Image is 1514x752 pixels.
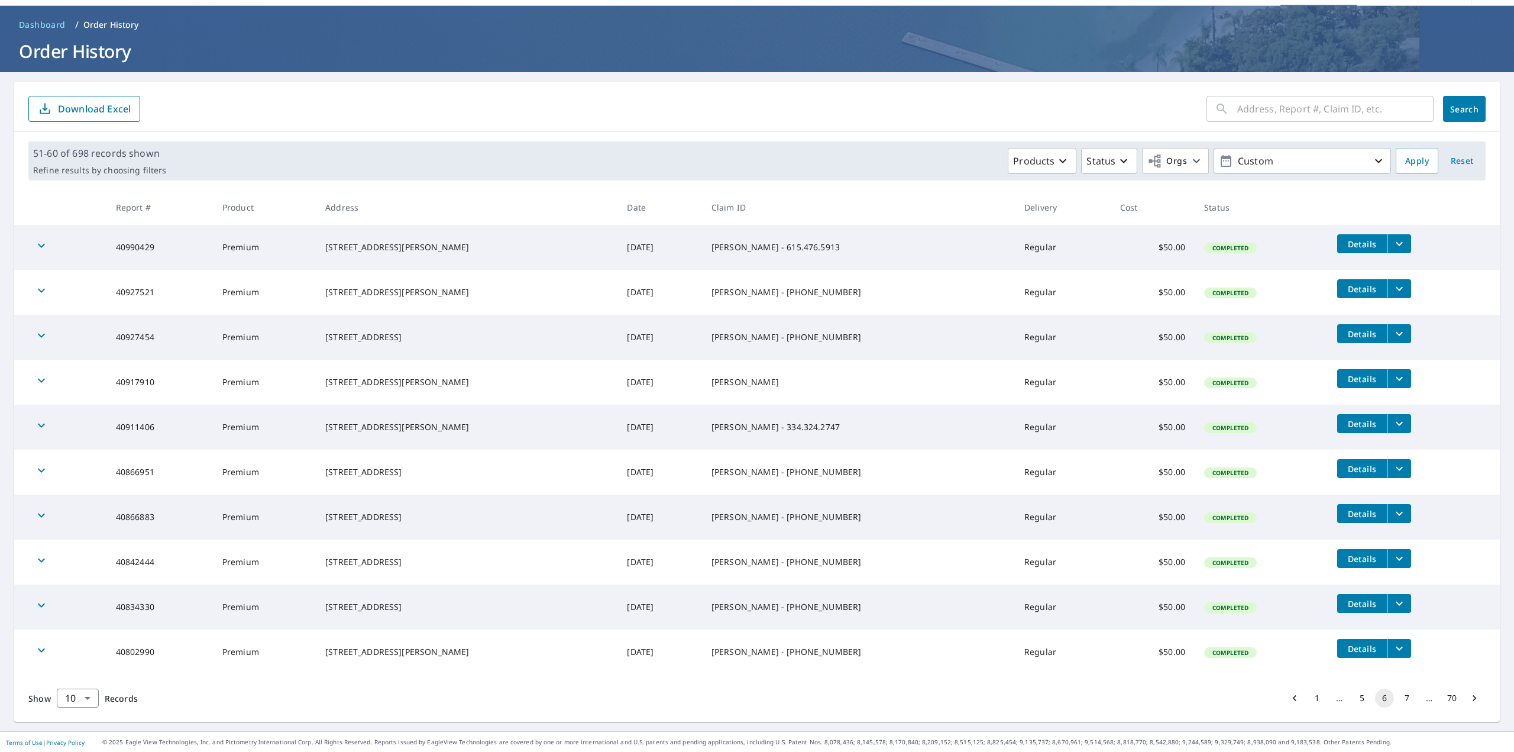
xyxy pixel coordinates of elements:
nav: pagination navigation [1283,689,1486,708]
button: detailsBtn-40927521 [1337,279,1387,298]
td: $50.00 [1111,315,1195,360]
button: Go to page 70 [1442,689,1461,708]
td: 40927454 [106,315,213,360]
td: Premium [213,630,316,674]
span: Details [1344,238,1380,250]
td: [PERSON_NAME] - 615.476.5913 [702,225,1015,270]
div: [STREET_ADDRESS][PERSON_NAME] [325,646,608,658]
button: Search [1443,96,1486,122]
td: 40842444 [106,540,213,585]
td: [DATE] [617,225,702,270]
span: Details [1344,463,1380,475]
button: filesDropdownBtn-40911406 [1387,414,1411,433]
div: Show 10 records [57,689,99,708]
td: Regular [1015,360,1111,405]
button: Reset [1443,148,1481,174]
span: Details [1344,283,1380,295]
span: Dashboard [19,19,66,31]
td: [DATE] [617,405,702,450]
td: [DATE] [617,540,702,585]
button: Orgs [1142,148,1209,174]
td: Regular [1015,585,1111,630]
td: [DATE] [617,630,702,674]
td: Regular [1015,540,1111,585]
span: Search [1452,104,1476,115]
td: Regular [1015,270,1111,315]
td: [PERSON_NAME] - [PHONE_NUMBER] [702,450,1015,495]
td: $50.00 [1111,225,1195,270]
td: [DATE] [617,495,702,540]
td: $50.00 [1111,405,1195,450]
th: Product [213,190,316,225]
td: [PERSON_NAME] - 334.324.2747 [702,405,1015,450]
span: Completed [1205,648,1256,657]
p: Order History [83,19,139,31]
td: [PERSON_NAME] - [PHONE_NUMBER] [702,585,1015,630]
p: © 2025 Eagle View Technologies, Inc. and Pictometry International Corp. All Rights Reserved. Repo... [102,738,1508,747]
span: Details [1344,598,1380,609]
span: Completed [1205,334,1256,342]
a: Terms of Use [6,738,43,747]
th: Address [316,190,617,225]
button: Custom [1214,148,1391,174]
td: $50.00 [1111,450,1195,495]
span: Details [1344,553,1380,564]
span: Completed [1205,289,1256,297]
td: Premium [213,270,316,315]
p: Refine results by choosing filters [33,165,166,176]
a: Privacy Policy [46,738,85,747]
span: Details [1344,508,1380,519]
td: 40866951 [106,450,213,495]
button: filesDropdownBtn-40834330 [1387,594,1411,613]
td: $50.00 [1111,270,1195,315]
span: Details [1344,643,1380,654]
th: Claim ID [702,190,1015,225]
button: Go to previous page [1285,689,1304,708]
td: [PERSON_NAME] - [PHONE_NUMBER] [702,270,1015,315]
td: Premium [213,540,316,585]
button: Go to page 1 [1308,689,1327,708]
td: Premium [213,495,316,540]
span: Completed [1205,559,1256,567]
button: detailsBtn-40917910 [1337,369,1387,388]
td: 40866883 [106,495,213,540]
td: Regular [1015,225,1111,270]
td: 40802990 [106,630,213,674]
button: filesDropdownBtn-40866883 [1387,504,1411,523]
button: filesDropdownBtn-40927454 [1387,324,1411,343]
button: Download Excel [28,96,140,122]
span: Apply [1405,154,1429,169]
td: $50.00 [1111,585,1195,630]
div: [STREET_ADDRESS][PERSON_NAME] [325,376,608,388]
button: Products [1008,148,1076,174]
td: Premium [213,360,316,405]
li: / [75,18,79,32]
p: Custom [1233,151,1371,172]
div: [STREET_ADDRESS][PERSON_NAME] [325,421,608,433]
span: Completed [1205,514,1256,522]
span: Completed [1205,469,1256,477]
p: Products [1013,154,1054,168]
td: Regular [1015,405,1111,450]
button: detailsBtn-40834330 [1337,594,1387,613]
span: Details [1344,418,1380,430]
span: Completed [1205,244,1256,252]
div: [STREET_ADDRESS] [325,331,608,343]
td: $50.00 [1111,540,1195,585]
p: Status [1086,154,1115,168]
button: filesDropdownBtn-40917910 [1387,369,1411,388]
td: $50.00 [1111,630,1195,674]
button: filesDropdownBtn-40802990 [1387,639,1411,658]
td: Premium [213,315,316,360]
td: [DATE] [617,450,702,495]
td: Premium [213,450,316,495]
td: [DATE] [617,270,702,315]
td: [PERSON_NAME] - [PHONE_NUMBER] [702,495,1015,540]
td: Premium [213,585,316,630]
td: [DATE] [617,585,702,630]
th: Report # [106,190,213,225]
td: [DATE] [617,315,702,360]
span: Details [1344,328,1380,340]
button: filesDropdownBtn-40842444 [1387,549,1411,568]
span: Show [28,693,51,704]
